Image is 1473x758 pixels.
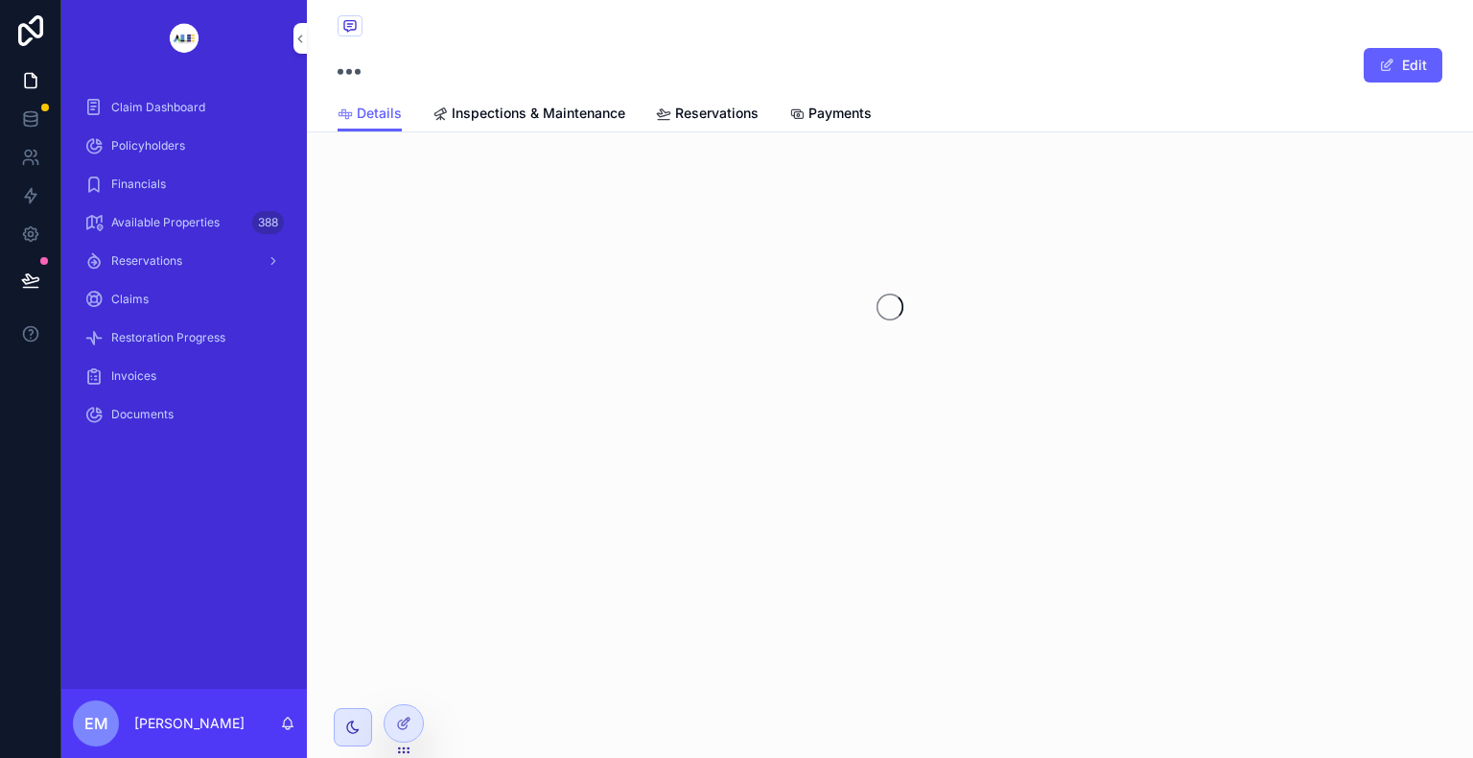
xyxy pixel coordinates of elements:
a: Inspections & Maintenance [433,96,625,134]
p: [PERSON_NAME] [134,714,245,733]
span: Reservations [675,104,759,123]
span: Claims [111,292,149,307]
div: 388 [252,211,284,234]
a: Claim Dashboard [73,90,295,125]
span: Restoration Progress [111,330,225,345]
span: Policyholders [111,138,185,154]
a: Claims [73,282,295,317]
a: Policyholders [73,129,295,163]
span: Documents [111,407,174,422]
a: Reservations [656,96,759,134]
img: App logo [154,23,214,54]
span: Claim Dashboard [111,100,205,115]
span: Available Properties [111,215,220,230]
a: Available Properties388 [73,205,295,240]
a: Financials [73,167,295,201]
span: Financials [111,177,166,192]
span: Payments [808,104,872,123]
a: Restoration Progress [73,320,295,355]
a: Invoices [73,359,295,393]
a: Payments [789,96,872,134]
a: Reservations [73,244,295,278]
span: Reservations [111,253,182,269]
span: Inspections & Maintenance [452,104,625,123]
span: EM [84,712,108,735]
a: Details [338,96,402,132]
div: scrollable content [61,77,307,457]
span: Invoices [111,368,156,384]
button: Edit [1364,48,1442,83]
span: Details [357,104,402,123]
a: Documents [73,397,295,432]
